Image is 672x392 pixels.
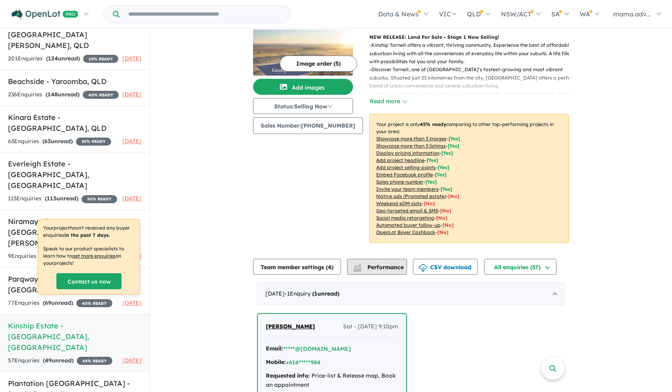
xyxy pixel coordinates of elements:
[45,195,78,202] strong: ( unread)
[8,54,118,64] div: 201 Enquir ies
[8,194,117,204] div: 113 Enquir ies
[8,320,142,353] h5: Kinship Estate - [GEOGRAPHIC_DATA] , [GEOGRAPHIC_DATA]
[48,91,58,98] span: 148
[376,150,439,156] u: Display pricing information
[43,224,135,239] p: Your project hasn't received any buyer enquiries
[376,164,436,170] u: Add project selling-points
[266,322,315,332] a: [PERSON_NAME]
[8,8,142,51] h5: [GEOGRAPHIC_DATA], [GEOGRAPHIC_DATA] - [GEOGRAPHIC_DATA][PERSON_NAME] , QLD
[43,245,135,267] p: Speak to our product specialists to learn how to on your projects !
[448,143,459,149] span: [ Yes ]
[354,264,361,268] img: line-chart.svg
[427,157,438,163] span: [ Yes ]
[253,16,353,76] img: Kinship Estate - Tarneit
[413,259,478,275] button: CSV download
[253,79,353,95] button: Add images
[8,137,111,146] div: 63 Enquir ies
[376,136,447,142] u: Showcase more than 3 images
[253,98,353,114] button: Status:Selling Now
[443,222,454,228] span: [No]
[8,252,106,261] div: 9 Enquir ies
[448,193,459,199] span: [No]
[435,172,447,178] span: [ Yes ]
[347,259,407,275] button: Performance
[56,273,122,289] a: Contact us now
[8,90,119,100] div: 236 Enquir ies
[420,121,446,127] b: 45 % ready
[376,179,423,185] u: Sales phone number
[46,55,80,62] strong: ( unread)
[76,138,111,146] span: 35 % READY
[83,55,118,63] span: 15 % READY
[369,33,569,41] p: NEW RELEASE: Land For Sale - Stage 1 Now Selling!
[369,66,575,90] p: - Discover Tarneit, one of [GEOGRAPHIC_DATA]’s fastest-growing and most vibrant suburbs. Situated...
[8,216,142,248] h5: Niramaya Estate - [GEOGRAPHIC_DATA][PERSON_NAME] , QLD
[77,357,112,365] span: 45 % READY
[47,195,56,202] span: 113
[46,91,80,98] strong: ( unread)
[253,117,363,134] button: Sales Number:[PHONE_NUMBER]
[280,56,357,72] button: Image order (5)
[440,208,451,214] span: [No]
[419,264,427,272] img: download icon
[328,264,331,271] span: 4
[122,138,142,145] span: [DATE]
[45,299,51,306] span: 69
[8,356,112,366] div: 57 Enquir ies
[76,299,112,307] span: 40 % READY
[355,264,404,271] span: Performance
[82,195,117,203] span: 30 % READY
[441,150,453,156] span: [ Yes ]
[44,138,51,145] span: 63
[376,143,446,149] u: Showcase more than 3 listings
[441,186,452,192] span: [ Yes ]
[8,298,112,308] div: 77 Enquir ies
[8,274,142,295] h5: Parqway Townhomes - [GEOGRAPHIC_DATA] , QLD
[376,200,422,206] u: Weekend eDM slots
[266,371,398,390] div: Price-list & Release map, Book an appointment
[83,91,119,99] span: 40 % READY
[376,229,435,235] u: OpenLot Buyer Cashback
[122,357,142,364] span: [DATE]
[266,323,315,330] span: [PERSON_NAME]
[438,164,449,170] span: [ Yes ]
[8,76,142,87] h5: Beachside - Yaroomba , QLD
[64,232,110,238] b: in the past 7 days.
[48,55,58,62] span: 124
[376,215,434,221] u: Social media retargeting
[43,357,74,364] strong: ( unread)
[266,345,283,352] strong: Email:
[376,186,439,192] u: Invite your team members
[369,114,569,243] p: Your project is only comparing to other top-performing projects in your area: - - - - - - - - - -...
[369,97,407,106] button: Read more
[613,10,651,18] span: mama.adv...
[122,299,142,306] span: [DATE]
[353,266,361,272] img: bar-chart.svg
[42,138,73,145] strong: ( unread)
[72,253,116,259] u: get more enquiries
[376,157,425,163] u: Add project headline
[425,179,437,185] span: [ Yes ]
[312,290,339,297] strong: ( unread)
[376,222,441,228] u: Automated buyer follow-up
[253,259,341,275] button: Team member settings (4)
[266,372,310,379] strong: Requested info:
[436,215,447,221] span: [No]
[8,112,142,134] h5: Kinara Estate - [GEOGRAPHIC_DATA] , QLD
[12,10,78,20] img: Openlot PRO Logo White
[343,322,398,332] span: Sat - [DATE] 9:10pm
[376,193,446,199] u: Native ads (Promoted estate)
[121,6,289,23] input: Try estate name, suburb, builder or developer
[449,136,460,142] span: [ Yes ]
[424,200,435,206] span: [No]
[257,283,565,305] div: [DATE]
[484,259,556,275] button: All enquiries (57)
[314,290,317,297] span: 1
[266,358,286,366] strong: Mobile:
[437,229,449,235] span: [No]
[122,195,142,202] span: [DATE]
[369,90,575,115] p: - Located only 200 metres from the future [GEOGRAPHIC_DATA], [GEOGRAPHIC_DATA] offers easy access...
[8,158,142,191] h5: Everleigh Estate - [GEOGRAPHIC_DATA] , [GEOGRAPHIC_DATA]
[376,172,433,178] u: Embed Facebook profile
[122,55,142,62] span: [DATE]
